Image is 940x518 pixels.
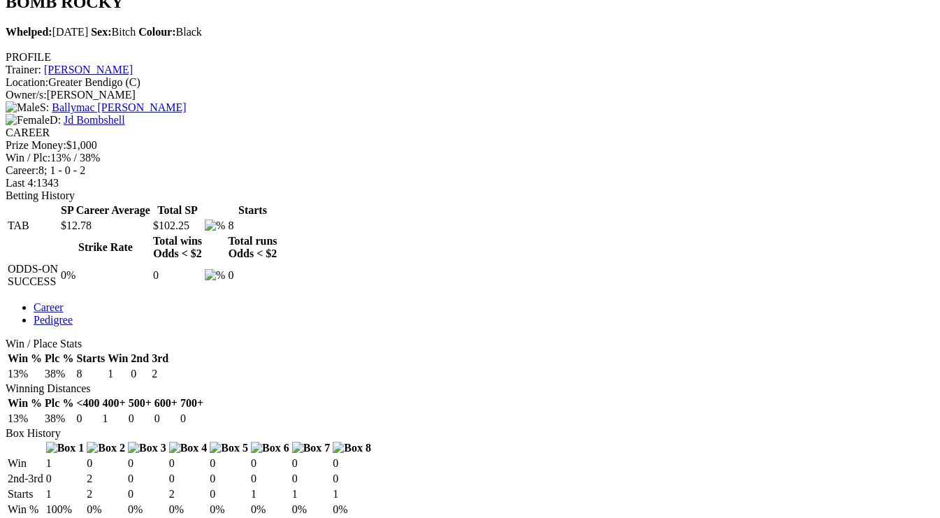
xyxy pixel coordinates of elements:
[6,89,47,101] span: Owner/s:
[6,26,88,38] span: [DATE]
[64,114,125,126] a: Jd Bombshell
[168,472,208,486] td: 0
[6,101,49,113] span: S:
[291,456,331,470] td: 0
[227,262,277,289] td: 0
[60,262,151,289] td: 0%
[227,203,277,217] th: Starts
[45,472,85,486] td: 0
[250,503,290,517] td: 0%
[7,412,43,426] td: 13%
[138,26,202,38] span: Black
[6,51,934,64] div: PROFILE
[127,487,167,501] td: 0
[6,338,934,350] div: Win / Place Stats
[6,76,48,88] span: Location:
[333,442,371,454] img: Box 8
[332,472,372,486] td: 0
[6,382,934,395] div: Winning Distances
[91,26,136,38] span: Bitch
[138,26,175,38] b: Colour:
[227,219,277,233] td: 8
[75,396,100,410] th: <400
[6,164,934,177] div: 8; 1 - 0 - 2
[6,177,934,189] div: 1343
[251,442,289,454] img: Box 6
[44,396,74,410] th: Plc %
[6,177,36,189] span: Last 4:
[44,412,74,426] td: 38%
[180,412,204,426] td: 0
[6,139,66,151] span: Prize Money:
[6,139,934,152] div: $1,000
[332,487,372,501] td: 1
[107,352,129,366] th: Win
[45,456,85,470] td: 1
[60,219,151,233] td: $12.78
[87,442,125,454] img: Box 2
[128,396,152,410] th: 500+
[209,472,249,486] td: 0
[154,396,178,410] th: 600+
[210,442,248,454] img: Box 5
[130,352,150,366] th: 2nd
[86,503,126,517] td: 0%
[128,412,152,426] td: 0
[168,503,208,517] td: 0%
[7,367,43,381] td: 13%
[7,472,44,486] td: 2nd-3rd
[60,234,151,261] th: Strike Rate
[6,152,50,164] span: Win / Plc:
[6,101,40,114] img: Male
[205,220,225,232] img: %
[34,301,64,313] a: Career
[168,456,208,470] td: 0
[130,367,150,381] td: 0
[75,352,106,366] th: Starts
[152,262,203,289] td: 0
[152,203,203,217] th: Total SP
[45,487,85,501] td: 1
[180,396,204,410] th: 700+
[127,503,167,517] td: 0%
[60,203,151,217] th: SP Career Average
[127,472,167,486] td: 0
[227,234,277,261] th: Total runs Odds < $2
[7,219,59,233] td: TAB
[75,367,106,381] td: 8
[6,64,41,75] span: Trainer:
[127,456,167,470] td: 0
[154,412,178,426] td: 0
[209,487,249,501] td: 0
[209,456,249,470] td: 0
[86,472,126,486] td: 2
[250,487,290,501] td: 1
[6,127,934,139] div: CAREER
[102,396,126,410] th: 400+
[44,64,133,75] a: [PERSON_NAME]
[6,114,61,126] span: D:
[152,234,203,261] th: Total wins Odds < $2
[86,456,126,470] td: 0
[46,442,85,454] img: Box 1
[128,442,166,454] img: Box 3
[6,76,934,89] div: Greater Bendigo (C)
[250,472,290,486] td: 0
[205,269,225,282] img: %
[292,442,331,454] img: Box 7
[75,412,100,426] td: 0
[102,412,126,426] td: 1
[6,152,934,164] div: 13% / 38%
[291,487,331,501] td: 1
[52,101,186,113] a: Ballymac [PERSON_NAME]
[332,503,372,517] td: 0%
[7,503,44,517] td: Win %
[6,89,934,101] div: [PERSON_NAME]
[34,314,73,326] a: Pedigree
[6,427,934,440] div: Box History
[151,367,169,381] td: 2
[151,352,169,366] th: 3rd
[7,396,43,410] th: Win %
[7,487,44,501] td: Starts
[291,503,331,517] td: 0%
